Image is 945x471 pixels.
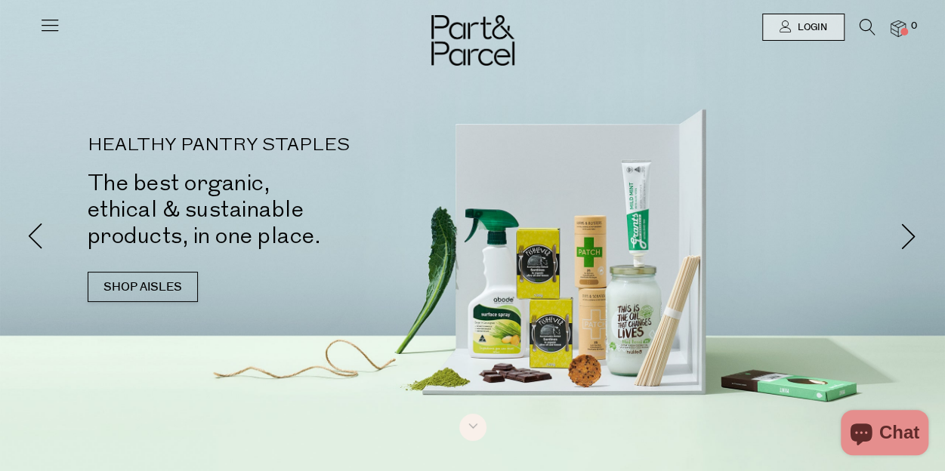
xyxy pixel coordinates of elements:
[836,410,933,459] inbox-online-store-chat: Shopify online store chat
[762,14,845,41] a: Login
[907,20,921,33] span: 0
[794,21,827,34] span: Login
[431,15,514,66] img: Part&Parcel
[88,137,496,155] p: HEALTHY PANTRY STAPLES
[891,20,906,36] a: 0
[88,170,496,249] h2: The best organic, ethical & sustainable products, in one place.
[88,272,198,302] a: SHOP AISLES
